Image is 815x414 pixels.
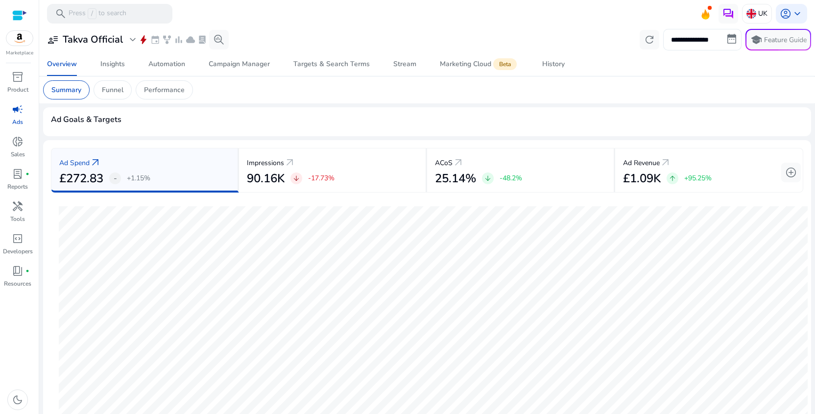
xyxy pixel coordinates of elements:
[186,35,195,45] span: cloud
[47,34,59,46] span: user_attributes
[435,158,453,168] p: ACoS
[284,157,296,169] a: arrow_outward
[12,136,24,147] span: donut_small
[148,61,185,68] div: Automation
[162,35,172,45] span: family_history
[684,175,712,182] p: +95.25%
[247,158,284,168] p: Impressions
[127,34,139,46] span: expand_more
[542,61,565,68] div: History
[150,35,160,45] span: event
[69,8,126,19] p: Press to search
[12,71,24,83] span: inventory_2
[12,118,23,126] p: Ads
[308,175,335,182] p: -17.73%
[660,157,671,169] a: arrow_outward
[7,85,28,94] p: Product
[90,157,101,169] a: arrow_outward
[435,171,476,186] h2: 25.14%
[500,175,522,182] p: -48.2%
[293,61,370,68] div: Targets & Search Terms
[484,174,492,182] span: arrow_downward
[440,60,519,68] div: Marketing Cloud
[764,35,807,45] p: Feature Guide
[746,9,756,19] img: uk.svg
[209,30,229,49] button: search_insights
[59,158,90,168] p: Ad Spend
[51,115,121,124] h4: Ad Goals & Targets
[59,171,103,186] h2: £272.83
[6,49,33,57] p: Marketplace
[100,61,125,68] div: Insights
[781,163,801,182] button: add_circle
[453,157,464,169] a: arrow_outward
[12,200,24,212] span: handyman
[3,247,33,256] p: Developers
[63,34,123,46] h3: Takva Official
[11,150,25,159] p: Sales
[174,35,184,45] span: bar_chart
[25,269,29,273] span: fiber_manual_record
[644,34,655,46] span: refresh
[791,8,803,20] span: keyboard_arrow_down
[745,29,811,50] button: schoolFeature Guide
[247,171,285,186] h2: 90.16K
[785,167,797,178] span: add_circle
[669,174,676,182] span: arrow_upward
[144,85,185,95] p: Performance
[10,215,25,223] p: Tools
[758,5,767,22] p: UK
[114,172,117,184] span: -
[55,8,67,20] span: search
[102,85,123,95] p: Funnel
[780,8,791,20] span: account_circle
[7,182,28,191] p: Reports
[12,233,24,244] span: code_blocks
[623,171,661,186] h2: £1.09K
[393,61,416,68] div: Stream
[127,175,150,182] p: +1.15%
[209,61,270,68] div: Campaign Manager
[25,172,29,176] span: fiber_manual_record
[12,394,24,406] span: dark_mode
[139,35,148,45] span: bolt
[750,34,762,46] span: school
[47,61,77,68] div: Overview
[12,103,24,115] span: campaign
[6,31,33,46] img: amazon.svg
[640,30,659,49] button: refresh
[88,8,96,19] span: /
[213,34,225,46] span: search_insights
[493,58,517,70] span: Beta
[51,85,81,95] p: Summary
[12,265,24,277] span: book_4
[12,168,24,180] span: lab_profile
[292,174,300,182] span: arrow_downward
[623,158,660,168] p: Ad Revenue
[4,279,31,288] p: Resources
[197,35,207,45] span: lab_profile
